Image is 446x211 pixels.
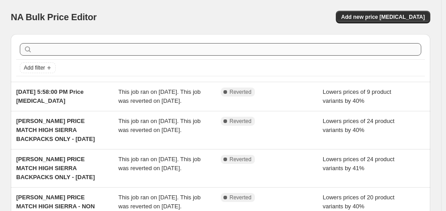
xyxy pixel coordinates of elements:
[323,118,395,133] span: Lowers prices of 24 product variants by 40%
[24,64,45,71] span: Add filter
[336,11,430,23] button: Add new price [MEDICAL_DATA]
[118,194,201,210] span: This job ran on [DATE]. This job was reverted on [DATE].
[118,118,201,133] span: This job ran on [DATE]. This job was reverted on [DATE].
[16,88,84,104] span: [DATE] 5:58:00 PM Price [MEDICAL_DATA]
[16,118,95,142] span: [PERSON_NAME] PRICE MATCH HIGH SIERRA BACKPACKS ONLY - [DATE]
[323,194,395,210] span: Lowers prices of 20 product variants by 40%
[118,156,201,171] span: This job ran on [DATE]. This job was reverted on [DATE].
[230,88,252,96] span: Reverted
[323,156,395,171] span: Lowers prices of 24 product variants by 41%
[323,88,391,104] span: Lowers prices of 9 product variants by 40%
[118,88,201,104] span: This job ran on [DATE]. This job was reverted on [DATE].
[20,62,56,73] button: Add filter
[16,156,95,180] span: [PERSON_NAME] PRICE MATCH HIGH SIERRA BACKPACKS ONLY - [DATE]
[230,194,252,201] span: Reverted
[230,156,252,163] span: Reverted
[341,13,425,21] span: Add new price [MEDICAL_DATA]
[11,12,97,22] span: NA Bulk Price Editor
[230,118,252,125] span: Reverted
